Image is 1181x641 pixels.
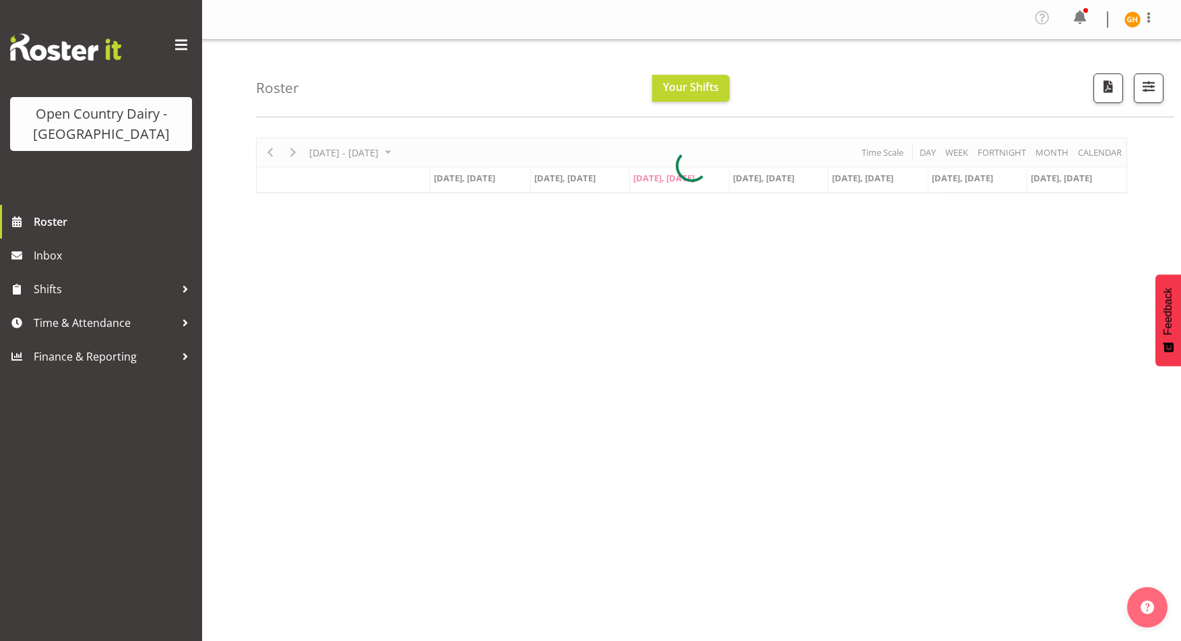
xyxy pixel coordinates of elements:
button: Download a PDF of the roster according to the set date range. [1093,73,1123,103]
span: Roster [34,212,195,232]
img: graham-houghton8496.jpg [1124,11,1141,28]
h4: Roster [256,80,299,96]
span: Shifts [34,279,175,299]
span: Inbox [34,245,195,266]
button: Your Shifts [652,75,730,102]
span: Your Shifts [663,80,719,94]
div: Open Country Dairy - [GEOGRAPHIC_DATA] [24,104,179,144]
button: Feedback - Show survey [1155,274,1181,366]
button: Filter Shifts [1134,73,1163,103]
img: help-xxl-2.png [1141,601,1154,614]
span: Time & Attendance [34,313,175,333]
img: Rosterit website logo [10,34,121,61]
span: Feedback [1162,288,1174,335]
span: Finance & Reporting [34,346,175,367]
